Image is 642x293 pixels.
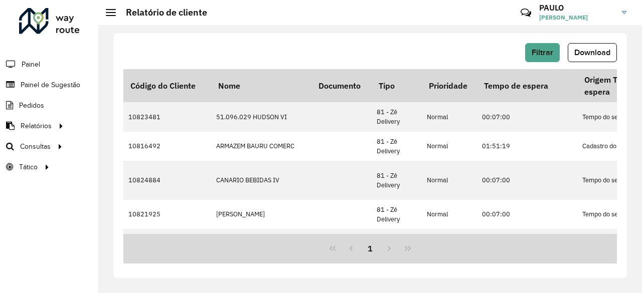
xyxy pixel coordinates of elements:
[532,48,553,57] span: Filtrar
[211,102,311,131] td: 51.096.029 HUDSON VI
[21,80,80,90] span: Painel de Sugestão
[20,141,51,152] span: Consultas
[21,121,52,131] span: Relatórios
[372,200,422,229] td: 81 - Zé Delivery
[211,69,311,102] th: Nome
[477,229,577,258] td: 00:07:00
[515,2,537,24] a: Contato Rápido
[477,69,577,102] th: Tempo de espera
[422,161,477,200] td: Normal
[372,161,422,200] td: 81 - Zé Delivery
[568,43,617,62] button: Download
[422,132,477,161] td: Normal
[19,100,44,111] span: Pedidos
[211,200,311,229] td: [PERSON_NAME]
[422,229,477,258] td: Normal
[123,102,211,131] td: 10823481
[123,132,211,161] td: 10816492
[211,161,311,200] td: CANARIO BEBIDAS IV
[372,102,422,131] td: 81 - Zé Delivery
[539,3,614,13] h3: PAULO
[525,43,560,62] button: Filtrar
[422,102,477,131] td: Normal
[123,229,211,258] td: 10820756
[477,102,577,131] td: 00:07:00
[361,239,380,258] button: 1
[372,132,422,161] td: 81 - Zé Delivery
[422,69,477,102] th: Prioridade
[574,48,610,57] span: Download
[372,69,422,102] th: Tipo
[477,200,577,229] td: 00:07:00
[116,7,207,18] h2: Relatório de cliente
[123,200,211,229] td: 10821925
[539,13,614,22] span: [PERSON_NAME]
[372,229,422,258] td: 81 - Zé Delivery
[477,132,577,161] td: 01:51:19
[19,162,38,172] span: Tático
[477,161,577,200] td: 00:07:00
[123,69,211,102] th: Código do Cliente
[211,229,311,258] td: [PERSON_NAME]
[123,161,211,200] td: 10824884
[422,200,477,229] td: Normal
[22,59,40,70] span: Painel
[211,132,311,161] td: ARMAZEM BAURU COMERC
[311,69,372,102] th: Documento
